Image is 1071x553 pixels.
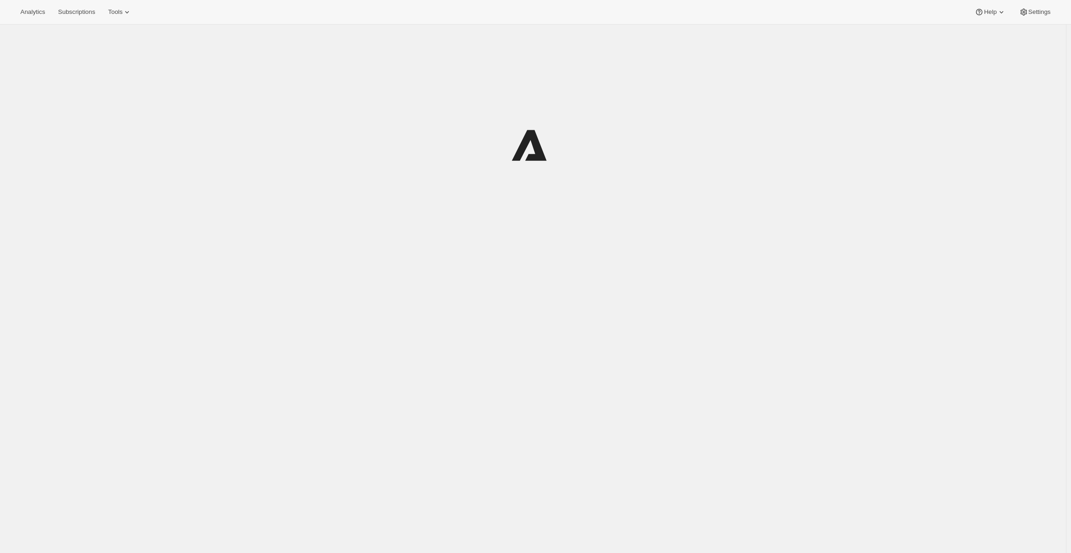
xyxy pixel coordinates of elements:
[984,8,996,16] span: Help
[52,6,101,19] button: Subscriptions
[58,8,95,16] span: Subscriptions
[969,6,1011,19] button: Help
[1014,6,1056,19] button: Settings
[20,8,45,16] span: Analytics
[102,6,137,19] button: Tools
[108,8,122,16] span: Tools
[15,6,51,19] button: Analytics
[1028,8,1051,16] span: Settings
